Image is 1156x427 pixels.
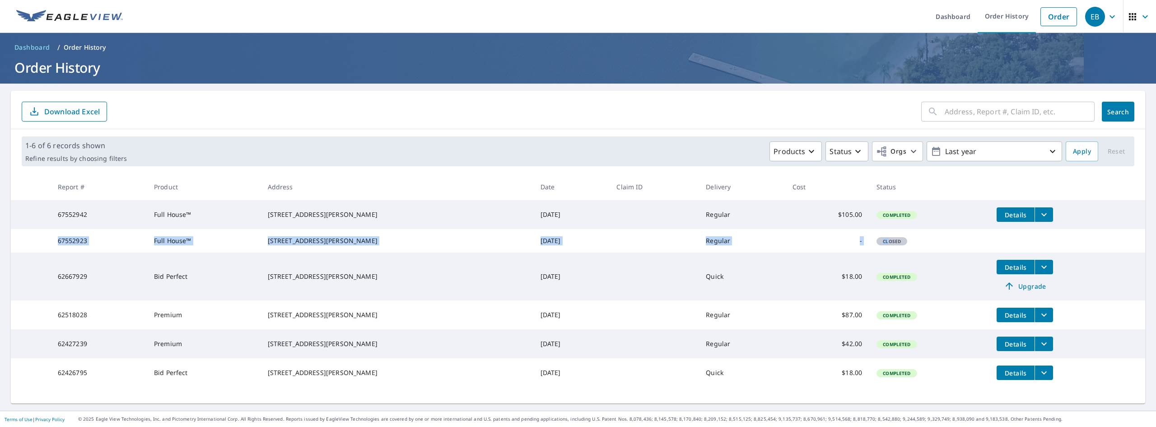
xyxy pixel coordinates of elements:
nav: breadcrumb [11,40,1145,55]
td: 62667929 [51,253,147,300]
div: [STREET_ADDRESS][PERSON_NAME] [268,310,526,319]
td: Regular [699,300,785,329]
span: Completed [877,274,916,280]
td: Premium [147,329,261,358]
div: EB [1085,7,1105,27]
td: 62518028 [51,300,147,329]
button: detailsBtn-62518028 [997,308,1035,322]
button: filesDropdownBtn-62518028 [1035,308,1053,322]
div: [STREET_ADDRESS][PERSON_NAME] [268,272,526,281]
td: Regular [699,200,785,229]
th: Claim ID [609,174,699,200]
td: $18.00 [785,358,870,387]
li: / [57,42,60,53]
button: Last year [927,141,1062,161]
th: Delivery [699,174,785,200]
td: Premium [147,300,261,329]
p: Download Excel [44,107,100,117]
th: Date [533,174,610,200]
th: Report # [51,174,147,200]
span: Apply [1073,146,1091,157]
td: 67552942 [51,200,147,229]
button: filesDropdownBtn-62427239 [1035,337,1053,351]
button: detailsBtn-62667929 [997,260,1035,274]
span: Details [1002,211,1029,219]
div: [STREET_ADDRESS][PERSON_NAME] [268,339,526,348]
button: Download Excel [22,102,107,122]
input: Address, Report #, Claim ID, etc. [945,99,1095,124]
span: Closed [877,238,906,244]
a: Terms of Use [5,416,33,422]
button: detailsBtn-62427239 [997,337,1035,351]
p: Refine results by choosing filters [25,155,127,163]
td: Bid Perfect [147,358,261,387]
h1: Order History [11,58,1145,77]
td: [DATE] [533,200,610,229]
td: [DATE] [533,329,610,358]
td: [DATE] [533,229,610,253]
p: Last year [942,144,1047,160]
span: Details [1002,263,1029,272]
button: Orgs [872,141,923,161]
td: $18.00 [785,253,870,300]
td: Full House™ [147,229,261,253]
div: [STREET_ADDRESS][PERSON_NAME] [268,236,526,245]
p: © 2025 Eagle View Technologies, Inc. and Pictometry International Corp. All Rights Reserved. Repo... [78,416,1151,422]
td: - [785,229,870,253]
button: Status [825,141,868,161]
button: Apply [1066,141,1098,161]
td: 62427239 [51,329,147,358]
td: [DATE] [533,300,610,329]
td: Quick [699,253,785,300]
p: | [5,417,65,422]
th: Address [261,174,533,200]
td: $87.00 [785,300,870,329]
p: Order History [64,43,106,52]
td: Full House™ [147,200,261,229]
td: Regular [699,229,785,253]
td: $105.00 [785,200,870,229]
td: 62426795 [51,358,147,387]
th: Status [869,174,989,200]
button: filesDropdownBtn-67552942 [1035,207,1053,222]
div: [STREET_ADDRESS][PERSON_NAME] [268,210,526,219]
span: Completed [877,312,916,319]
span: Details [1002,340,1029,348]
p: Products [774,146,805,157]
span: Completed [877,212,916,218]
a: Privacy Policy [35,416,65,422]
td: [DATE] [533,358,610,387]
div: [STREET_ADDRESS][PERSON_NAME] [268,368,526,377]
td: $42.00 [785,329,870,358]
button: filesDropdownBtn-62667929 [1035,260,1053,274]
a: Order [1040,7,1077,26]
span: Upgrade [1002,281,1048,291]
button: Search [1102,102,1134,122]
button: detailsBtn-62426795 [997,366,1035,380]
td: 67552923 [51,229,147,253]
td: Quick [699,358,785,387]
th: Cost [785,174,870,200]
button: Products [769,141,822,161]
img: EV Logo [16,10,123,23]
span: Details [1002,311,1029,319]
button: detailsBtn-67552942 [997,207,1035,222]
span: Details [1002,369,1029,377]
td: Regular [699,329,785,358]
a: Dashboard [11,40,54,55]
span: Dashboard [14,43,50,52]
p: 1-6 of 6 records shown [25,140,127,151]
button: filesDropdownBtn-62426795 [1035,366,1053,380]
span: Completed [877,370,916,376]
td: Bid Perfect [147,253,261,300]
span: Search [1109,108,1127,116]
span: Orgs [876,146,906,157]
p: Status [830,146,852,157]
td: [DATE] [533,253,610,300]
th: Product [147,174,261,200]
span: Completed [877,341,916,347]
a: Upgrade [997,279,1053,293]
